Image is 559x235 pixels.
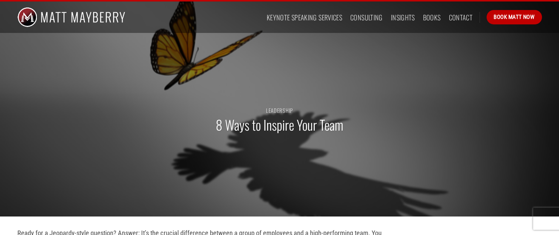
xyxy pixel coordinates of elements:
[216,116,343,134] h1: 8 Ways to Inspire Your Team
[350,11,383,24] a: Consulting
[494,13,535,21] span: Book Matt Now
[267,11,342,24] a: Keynote Speaking Services
[266,106,293,114] a: Leadership
[17,1,126,33] img: Matt Mayberry
[449,11,473,24] a: Contact
[487,10,542,24] a: Book Matt Now
[423,11,441,24] a: Books
[391,11,415,24] a: Insights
